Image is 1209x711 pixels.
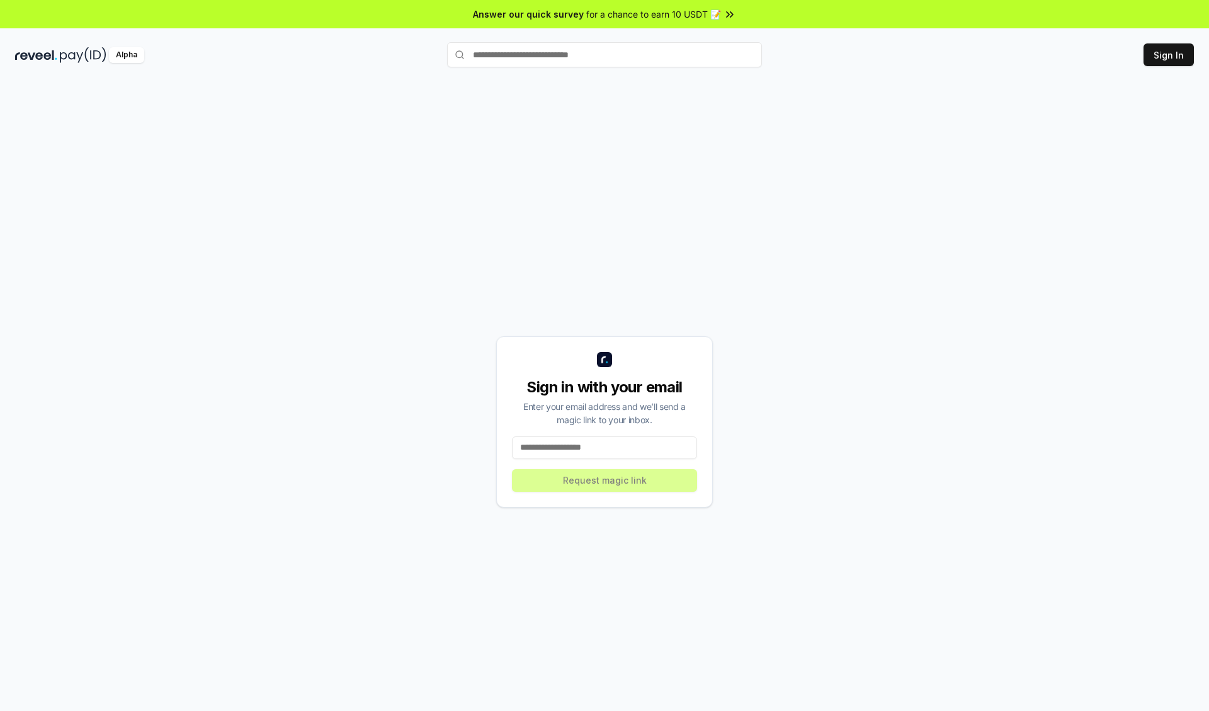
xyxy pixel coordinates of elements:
img: pay_id [60,47,106,63]
button: Sign In [1144,43,1194,66]
img: logo_small [597,352,612,367]
img: reveel_dark [15,47,57,63]
span: for a chance to earn 10 USDT 📝 [586,8,721,21]
div: Alpha [109,47,144,63]
div: Sign in with your email [512,377,697,397]
span: Answer our quick survey [473,8,584,21]
div: Enter your email address and we’ll send a magic link to your inbox. [512,400,697,426]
